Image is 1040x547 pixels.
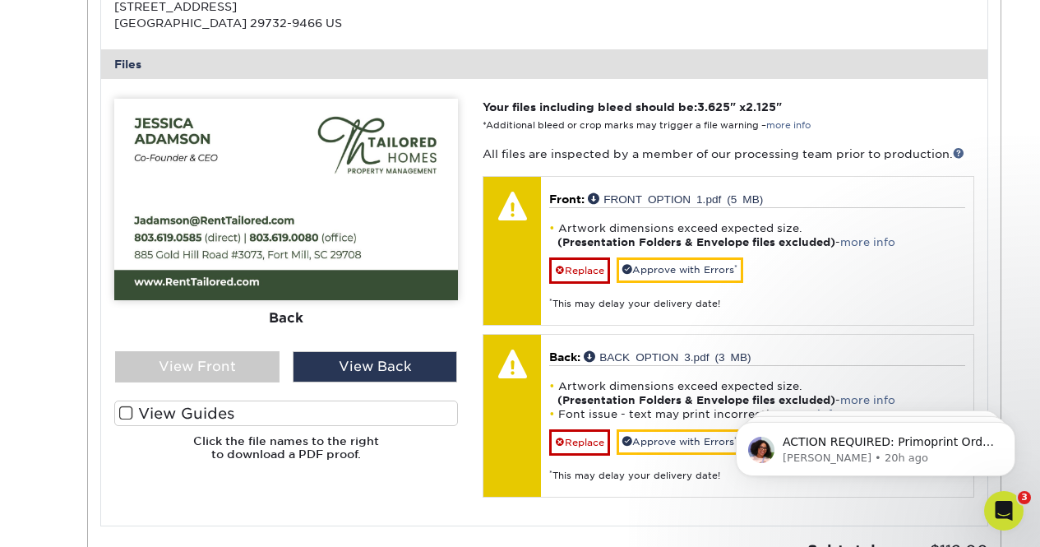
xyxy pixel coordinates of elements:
a: BACK OPTION 3.pdf (3 MB) [584,350,751,362]
label: View Guides [114,401,458,426]
span: Front: [549,192,585,206]
a: FRONT OPTION 1.pdf (5 MB) [588,192,763,204]
span: 3 [1018,491,1031,504]
div: Files [101,49,987,79]
div: View Back [293,351,457,382]
div: View Front [115,351,280,382]
li: Artwork dimensions exceed expected size. - [549,221,964,249]
small: *Additional bleed or crop marks may trigger a file warning – [483,120,811,131]
span: Back: [549,350,580,364]
a: more info [766,120,811,131]
a: more info [840,236,895,248]
div: This may delay your delivery date! [549,456,964,483]
h6: Click the file names to the right to download a PDF proof. [114,434,458,475]
strong: Your files including bleed should be: " x " [483,100,782,114]
li: Artwork dimensions exceed expected size. - [549,379,964,407]
span: 3.625 [697,100,730,114]
a: Replace [549,429,610,456]
div: This may delay your delivery date! [549,284,964,311]
p: All files are inspected by a member of our processing team prior to production. [483,146,973,162]
div: Back [114,300,458,336]
iframe: Intercom notifications message [711,387,1040,503]
strong: (Presentation Folders & Envelope files excluded) [557,394,835,406]
strong: (Presentation Folders & Envelope files excluded) [557,236,835,248]
a: Approve with Errors* [617,257,743,283]
li: Font issue - text may print incorrectly - [549,407,964,421]
a: Replace [549,257,610,284]
iframe: Intercom live chat [984,491,1024,531]
span: 2.125 [746,100,776,114]
a: Approve with Errors* [617,429,743,455]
